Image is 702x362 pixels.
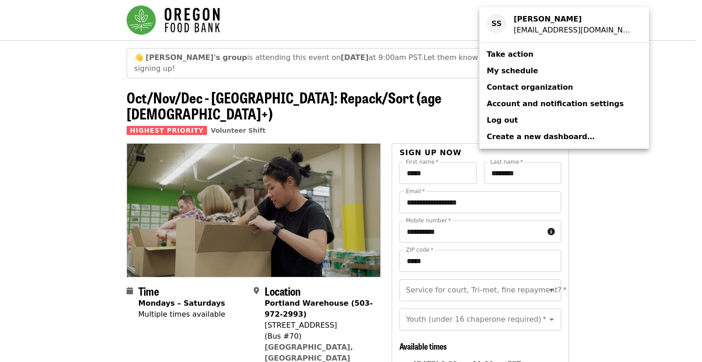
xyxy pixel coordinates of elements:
[479,112,649,129] a: Log out
[487,83,573,92] span: Contact organization
[487,132,595,141] span: Create a new dashboard…
[487,99,624,108] span: Account and notification settings
[479,129,649,145] a: Create a new dashboard…
[479,96,649,112] a: Account and notification settings
[479,11,649,38] a: SS[PERSON_NAME][EMAIL_ADDRESS][DOMAIN_NAME]
[487,14,506,33] div: SS
[479,63,649,79] a: My schedule
[487,116,518,124] span: Log out
[514,15,582,23] strong: [PERSON_NAME]
[479,46,649,63] a: Take action
[479,79,649,96] a: Contact organization
[514,25,634,36] div: harrsara@yahoo.com
[487,66,538,75] span: My schedule
[487,50,533,59] span: Take action
[514,14,634,25] div: Sarah Saunders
